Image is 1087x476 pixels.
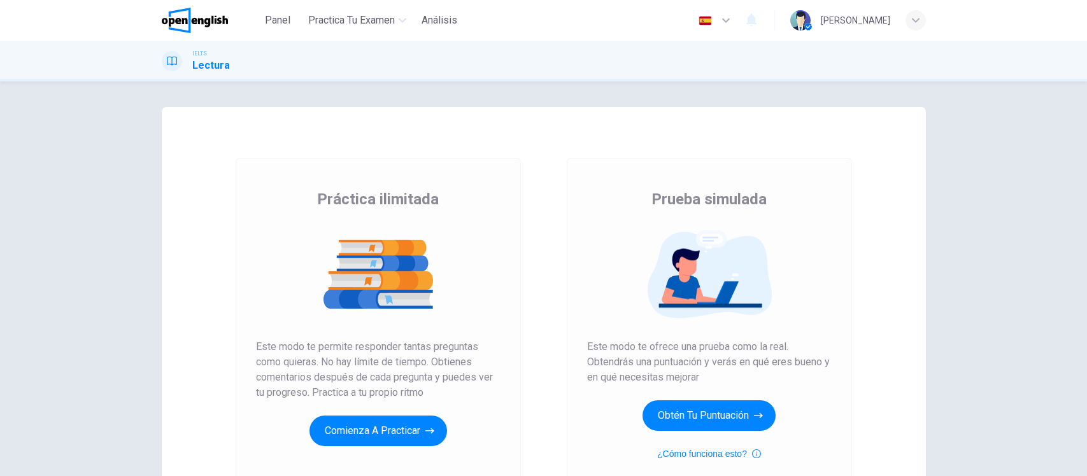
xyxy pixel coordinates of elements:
[651,189,767,209] span: Prueba simulada
[416,9,462,32] button: Análisis
[162,8,258,33] a: OpenEnglish logo
[422,13,457,28] span: Análisis
[257,9,298,32] button: Panel
[308,13,395,28] span: Practica tu examen
[643,400,776,431] button: Obtén tu puntuación
[303,9,411,32] button: Practica tu examen
[657,446,761,461] button: ¿Cómo funciona esto?
[256,339,501,400] span: Este modo te permite responder tantas preguntas como quieras. No hay límite de tiempo. Obtienes c...
[192,49,207,58] span: IELTS
[790,10,811,31] img: Profile picture
[697,16,713,25] img: es
[821,13,890,28] div: [PERSON_NAME]
[265,13,290,28] span: Panel
[192,58,230,73] h1: Lectura
[317,189,439,209] span: Práctica ilimitada
[162,8,229,33] img: OpenEnglish logo
[309,416,447,446] button: Comienza a practicar
[587,339,832,385] span: Este modo te ofrece una prueba como la real. Obtendrás una puntuación y verás en qué eres bueno y...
